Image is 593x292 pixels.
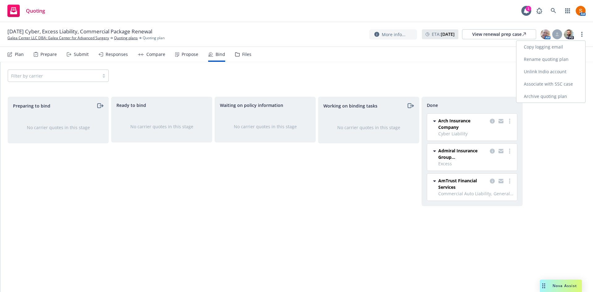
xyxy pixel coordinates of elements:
[438,147,487,160] span: Admiral Insurance Group ([PERSON_NAME] Corporation)
[526,6,531,11] div: 1
[18,124,99,131] div: No carrier quotes in this stage
[438,177,487,190] span: AmTrust Financial Services
[489,177,496,185] a: copy logging email
[561,5,574,17] a: Switch app
[540,280,548,292] div: Drag to move
[121,123,202,130] div: No carrier quotes in this stage
[516,90,585,103] a: Archive quoting plan
[438,190,513,197] span: Commercial Auto Liability, General Liability, Commercial Property
[427,102,438,108] span: Done
[516,78,585,90] a: Associate with SSC case
[533,5,545,17] a: Report a Bug
[242,52,251,57] div: Files
[576,6,586,16] img: photo
[15,52,24,57] div: Plan
[116,102,146,108] span: Ready to bind
[382,31,406,38] span: More info...
[462,29,536,39] a: View renewal prep case
[225,123,305,130] div: No carrier quotes in this stage
[497,117,505,125] a: copy logging email
[96,102,103,109] a: moveRight
[506,117,513,125] a: more
[26,8,45,13] span: Quoting
[489,117,496,125] a: copy logging email
[220,102,283,108] span: Waiting on policy information
[578,31,586,38] a: more
[540,29,550,39] img: photo
[441,31,455,37] strong: [DATE]
[323,103,377,109] span: Working on binding tasks
[506,177,513,185] a: more
[540,280,582,292] button: Nova Assist
[489,147,496,155] a: copy logging email
[497,177,505,185] a: copy logging email
[506,147,513,155] a: more
[13,103,50,109] span: Preparing to bind
[5,2,48,19] a: Quoting
[438,160,513,167] span: Excess
[106,52,128,57] div: Responses
[547,5,560,17] a: Search
[369,29,417,40] button: More info...
[328,124,409,131] div: No carrier quotes in this stage
[7,28,152,35] span: [DATE] Cyber, Excess Liability, Commercial Package Renewal
[438,130,513,137] span: Cyber Liability
[143,35,165,41] span: Quoting plan
[146,52,165,57] div: Compare
[472,30,526,39] div: View renewal prep case
[516,41,585,53] a: Copy logging email
[216,52,225,57] div: Bind
[432,31,455,37] span: ETA :
[7,35,109,41] a: Galea Center LLC DBA: Galea Center for Advanced Surgery
[114,35,138,41] a: Quoting plans
[516,53,585,66] a: Rename quoting plan
[406,102,414,109] a: moveRight
[182,52,198,57] div: Propose
[553,283,577,288] span: Nova Assist
[74,52,89,57] div: Submit
[438,117,487,130] span: Arch Insurance Company
[497,147,505,155] a: copy logging email
[40,52,57,57] div: Prepare
[516,66,585,78] a: Unlink Indio account
[564,29,574,39] img: photo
